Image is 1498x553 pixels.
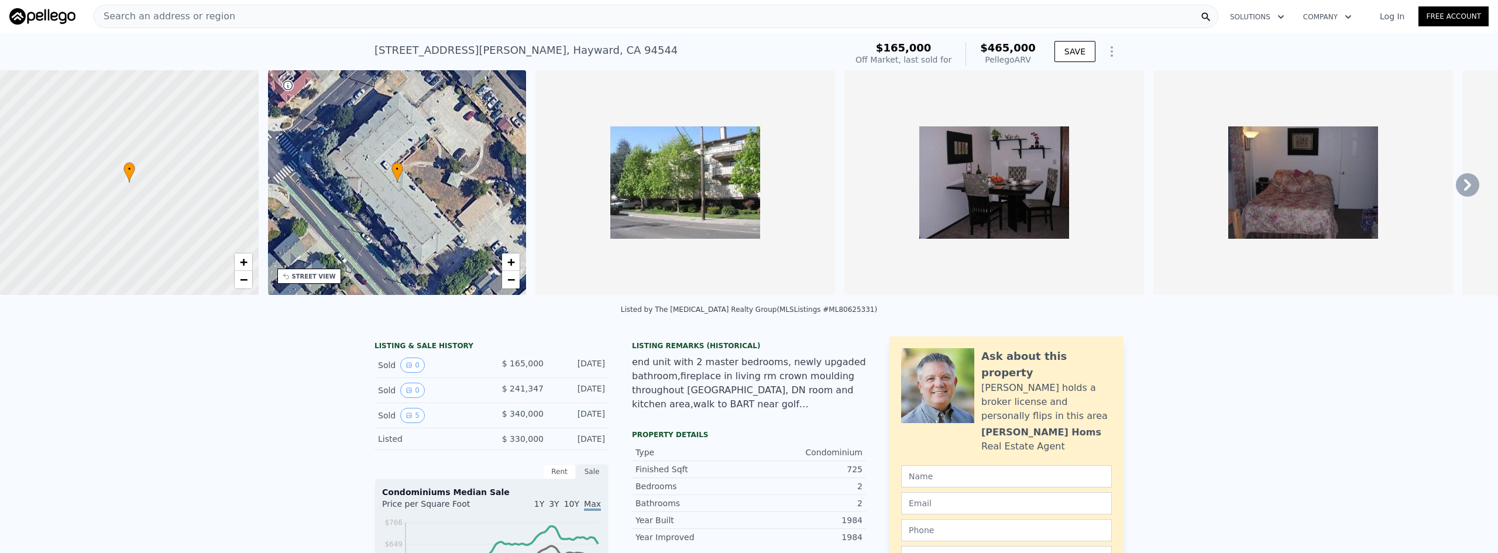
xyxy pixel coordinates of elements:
div: Real Estate Agent [981,439,1065,454]
button: SAVE [1054,41,1095,62]
div: [STREET_ADDRESS][PERSON_NAME] , Hayward , CA 94544 [374,42,678,59]
div: Price per Square Foot [382,498,492,517]
div: [DATE] [553,358,605,373]
span: $ 241,347 [502,384,544,393]
div: Bathrooms [635,497,749,509]
div: Sold [378,408,482,423]
div: Year Improved [635,531,749,543]
img: Sale: 165369527 Parcel: 34086993 [1153,70,1453,295]
div: Listed [378,433,482,445]
div: [DATE] [553,383,605,398]
div: Listed by The [MEDICAL_DATA] Realty Group (MLSListings #ML80625331) [621,305,877,314]
span: − [507,272,515,287]
div: [DATE] [553,433,605,445]
button: View historical data [400,358,425,373]
button: Company [1294,6,1361,28]
a: Log In [1366,11,1418,22]
input: Email [901,492,1112,514]
div: Finished Sqft [635,463,749,475]
div: 725 [749,463,863,475]
div: [PERSON_NAME] holds a broker license and personally flips in this area [981,381,1112,423]
button: Show Options [1100,40,1123,63]
button: View historical data [400,383,425,398]
a: Zoom out [502,271,520,288]
tspan: $649 [384,540,403,548]
div: 1984 [749,531,863,543]
a: Zoom in [235,253,252,271]
div: Sold [378,358,482,373]
span: $165,000 [876,42,932,54]
div: Sold [378,383,482,398]
div: end unit with 2 master bedrooms, newly upgaded bathroom,fireplace in living rm crown moulding thr... [632,355,866,411]
a: Zoom out [235,271,252,288]
span: • [123,164,135,174]
input: Name [901,465,1112,487]
span: + [507,255,515,269]
div: Ask about this property [981,348,1112,381]
div: [DATE] [553,408,605,423]
div: Off Market, last sold for [855,54,951,66]
span: $465,000 [980,42,1036,54]
tspan: $766 [384,518,403,527]
a: Zoom in [502,253,520,271]
div: Condominiums Median Sale [382,486,601,498]
div: 2 [749,480,863,492]
img: Sale: 165369527 Parcel: 34086993 [844,70,1144,295]
div: • [391,162,403,183]
div: [PERSON_NAME] Homs [981,425,1101,439]
span: Max [584,499,601,511]
span: • [391,164,403,174]
div: Sale [576,464,609,479]
img: Sale: 165369527 Parcel: 34086993 [535,70,835,295]
span: $ 330,000 [502,434,544,444]
img: Pellego [9,8,75,25]
div: Type [635,446,749,458]
div: Condominium [749,446,863,458]
span: Search an address or region [94,9,235,23]
div: • [123,162,135,183]
span: 10Y [564,499,579,509]
span: $ 165,000 [502,359,544,368]
input: Phone [901,519,1112,541]
div: Year Built [635,514,749,526]
div: 1984 [749,514,863,526]
span: 3Y [549,499,559,509]
button: Solutions [1221,6,1294,28]
span: 1Y [534,499,544,509]
div: Property details [632,430,866,439]
div: 2 [749,497,863,509]
span: $ 340,000 [502,409,544,418]
a: Free Account [1418,6,1489,26]
button: View historical data [400,408,425,423]
span: + [239,255,247,269]
div: STREET VIEW [292,272,336,281]
div: Listing Remarks (Historical) [632,341,866,351]
div: LISTING & SALE HISTORY [374,341,609,353]
span: − [239,272,247,287]
div: Rent [543,464,576,479]
div: Pellego ARV [980,54,1036,66]
div: Bedrooms [635,480,749,492]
